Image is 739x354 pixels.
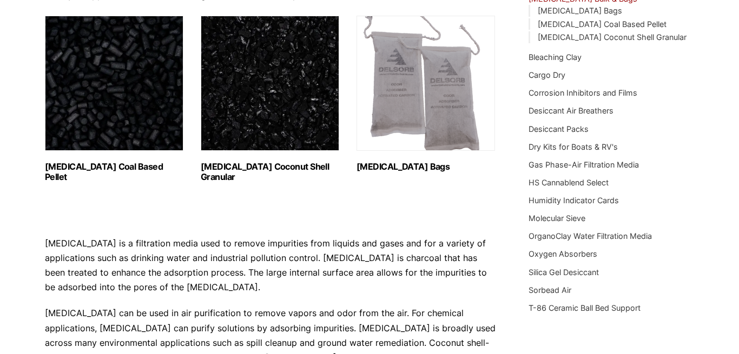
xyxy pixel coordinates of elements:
[357,162,495,172] h2: [MEDICAL_DATA] Bags
[538,6,622,15] a: [MEDICAL_DATA] Bags
[529,160,639,169] a: Gas Phase-Air Filtration Media
[529,231,652,241] a: OrganoClay Water Filtration Media
[529,196,619,205] a: Humidity Indicator Cards
[529,213,585,223] a: Molecular Sieve
[357,16,495,172] a: Visit product category Activated Carbon Bags
[201,162,339,182] h2: [MEDICAL_DATA] Coconut Shell Granular
[529,106,613,115] a: Desiccant Air Breathers
[529,178,609,187] a: HS Cannablend Select
[529,268,599,277] a: Silica Gel Desiccant
[45,236,496,295] p: [MEDICAL_DATA] is a filtration media used to remove impurities from liquids and gases and for a v...
[45,162,183,182] h2: [MEDICAL_DATA] Coal Based Pellet
[201,16,339,182] a: Visit product category Activated Carbon Coconut Shell Granular
[201,16,339,151] img: Activated Carbon Coconut Shell Granular
[529,285,571,295] a: Sorbead Air
[45,16,183,182] a: Visit product category Activated Carbon Coal Based Pellet
[529,249,597,258] a: Oxygen Absorbers
[357,16,495,151] img: Activated Carbon Bags
[538,32,687,42] a: [MEDICAL_DATA] Coconut Shell Granular
[529,88,637,97] a: Corrosion Inhibitors and Films
[529,124,589,133] a: Desiccant Packs
[529,70,565,79] a: Cargo Dry
[45,16,183,151] img: Activated Carbon Coal Based Pellet
[529,142,618,151] a: Dry Kits for Boats & RV's
[538,19,667,29] a: [MEDICAL_DATA] Coal Based Pellet
[529,303,641,312] a: T-86 Ceramic Ball Bed Support
[529,52,582,62] a: Bleaching Clay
